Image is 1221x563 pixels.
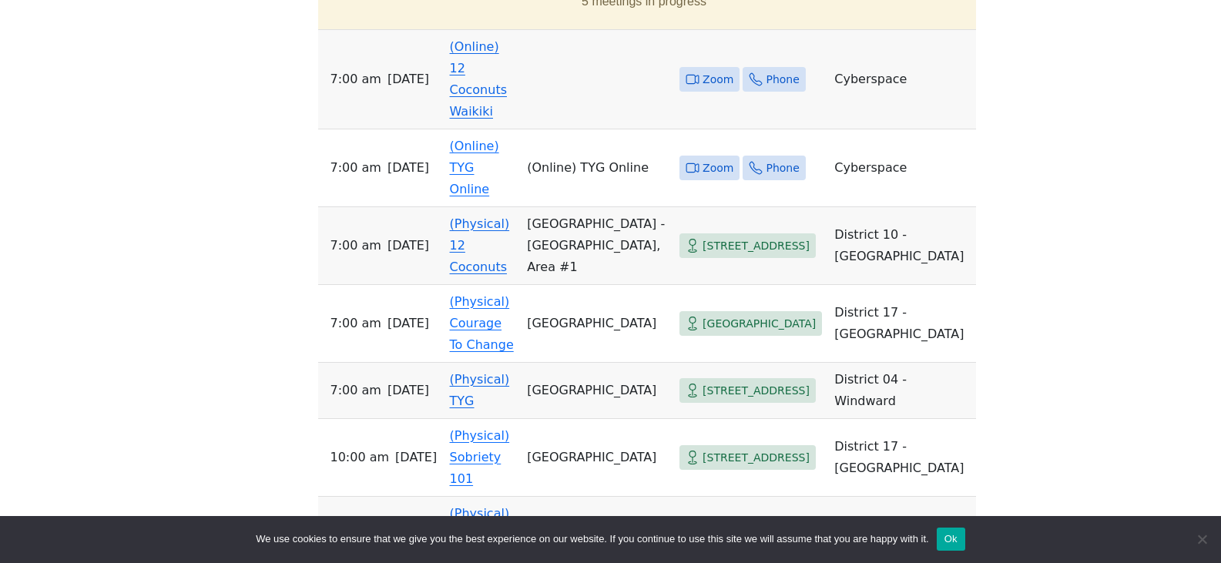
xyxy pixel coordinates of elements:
span: We use cookies to ensure that we give you the best experience on our website. If you continue to ... [256,531,928,547]
span: Phone [766,70,799,89]
td: District 17 - [GEOGRAPHIC_DATA] [828,419,976,497]
td: (Online) TYG Online [521,129,673,207]
span: [DATE] [387,69,429,90]
span: Phone [766,159,799,178]
td: [GEOGRAPHIC_DATA] - [GEOGRAPHIC_DATA], Area #1 [521,207,673,285]
a: (Physical) Sobriety 101 [450,428,510,486]
td: District 17 - [GEOGRAPHIC_DATA] [828,285,976,363]
a: (Physical) Courage To Change [450,294,514,352]
td: District 04 - Windward [828,363,976,419]
td: [GEOGRAPHIC_DATA] [521,285,673,363]
span: 10:00 AM [330,447,390,468]
td: Cyberspace [828,129,976,207]
td: District 10 - [GEOGRAPHIC_DATA] [828,207,976,285]
span: [STREET_ADDRESS] [703,381,810,400]
td: [GEOGRAPHIC_DATA] [521,363,673,419]
span: 7:00 AM [330,157,381,179]
span: 7:00 AM [330,313,381,334]
span: [DATE] [387,380,429,401]
span: [STREET_ADDRESS] [703,448,810,467]
span: [GEOGRAPHIC_DATA] [703,314,816,333]
td: Cyberspace [828,30,976,129]
span: No [1194,531,1209,547]
span: 7:00 AM [330,69,381,90]
span: [STREET_ADDRESS] [703,236,810,256]
span: [DATE] [387,157,429,179]
a: (Physical) 12 Coconuts [450,216,510,274]
td: [GEOGRAPHIC_DATA] [521,419,673,497]
span: 7:00 AM [330,380,381,401]
a: (Physical) TYG [450,372,510,408]
a: (Online) 12 Coconuts Waikiki [450,39,507,119]
span: [DATE] [387,235,429,256]
button: Ok [937,528,965,551]
span: 7:00 AM [330,235,381,256]
span: Zoom [703,70,733,89]
span: [DATE] [387,313,429,334]
span: [DATE] [395,447,437,468]
a: (Online) TYG Online [450,139,499,196]
span: Zoom [703,159,733,178]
